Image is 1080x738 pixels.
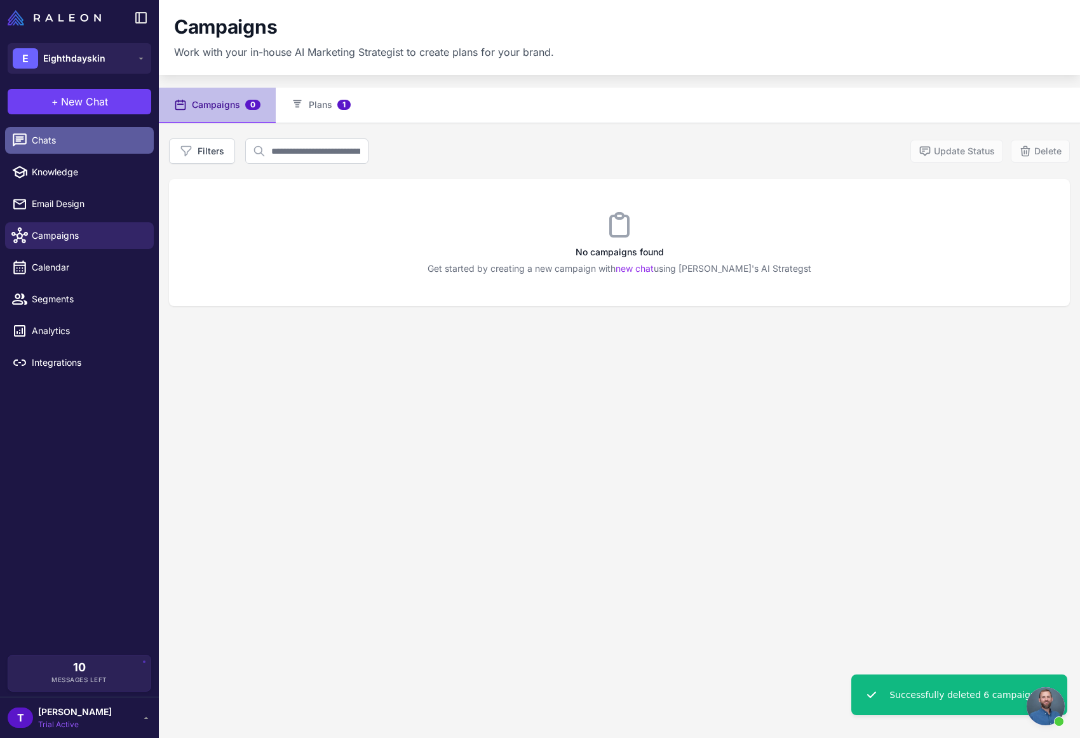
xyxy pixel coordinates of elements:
a: Integrations [5,349,154,376]
a: Raleon Logo [8,10,106,25]
span: Chats [32,133,144,147]
span: Eighthdayskin [43,51,105,65]
a: Analytics [5,318,154,344]
button: Filters [169,138,235,164]
span: 10 [73,662,86,673]
div: Open chat [1027,687,1065,725]
div: Successfully deleted 6 campaigns [889,688,1041,702]
span: 1 [337,100,351,110]
button: EEighthdayskin [8,43,151,74]
h1: Campaigns [174,15,277,39]
a: Email Design [5,191,154,217]
button: Campaigns0 [159,88,276,123]
button: Update Status [910,140,1003,163]
img: Raleon Logo [8,10,101,25]
span: [PERSON_NAME] [38,705,112,719]
span: Segments [32,292,144,306]
div: T [8,708,33,728]
span: New Chat [61,94,108,109]
button: Plans1 [276,88,366,123]
span: + [51,94,58,109]
h3: No campaigns found [169,245,1070,259]
span: Messages Left [51,675,107,685]
a: Campaigns [5,222,154,249]
p: Work with your in-house AI Marketing Strategist to create plans for your brand. [174,44,554,60]
p: Get started by creating a new campaign with using [PERSON_NAME]'s AI Strategst [169,262,1070,276]
a: Knowledge [5,159,154,185]
span: Analytics [32,324,144,338]
button: +New Chat [8,89,151,114]
a: Calendar [5,254,154,281]
span: Knowledge [32,165,144,179]
span: Trial Active [38,719,112,730]
span: Campaigns [32,229,144,243]
div: E [13,48,38,69]
a: new chat [616,263,654,274]
span: Integrations [32,356,144,370]
button: Delete [1011,140,1070,163]
a: Segments [5,286,154,312]
span: Calendar [32,260,144,274]
a: Chats [5,127,154,154]
span: Email Design [32,197,144,211]
span: 0 [245,100,260,110]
